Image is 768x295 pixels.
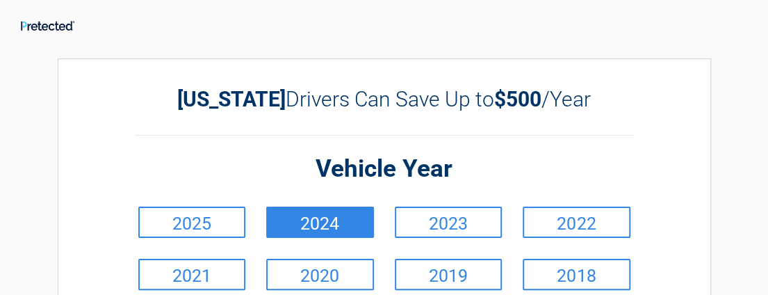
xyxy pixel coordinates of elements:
a: 2024 [266,207,374,238]
a: 2025 [138,207,246,238]
img: Main Logo [21,21,74,31]
a: 2022 [523,207,630,238]
h2: Vehicle Year [135,153,634,186]
a: 2023 [395,207,503,238]
a: 2018 [523,259,630,290]
a: 2020 [266,259,374,290]
a: 2019 [395,259,503,290]
b: $500 [494,87,541,111]
h2: Drivers Can Save Up to /Year [135,87,634,111]
b: [US_STATE] [177,87,286,111]
a: 2021 [138,259,246,290]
